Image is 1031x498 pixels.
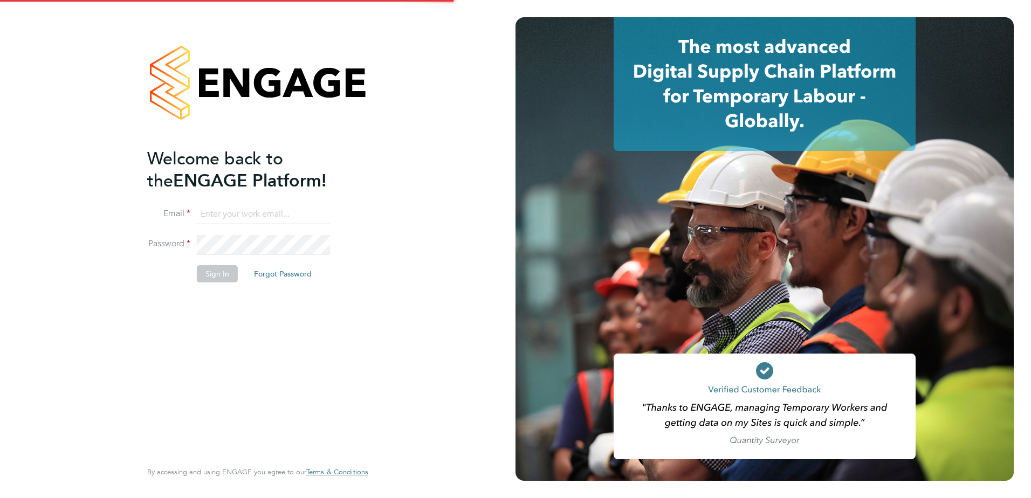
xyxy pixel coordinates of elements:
input: Enter your work email... [197,205,330,224]
span: Welcome back to the [147,148,283,191]
h2: ENGAGE Platform! [147,148,358,192]
button: Sign In [197,265,238,282]
span: By accessing and using ENGAGE you agree to our [147,467,368,476]
span: Terms & Conditions [306,467,368,476]
label: Password [147,238,190,250]
label: Email [147,208,190,219]
button: Forgot Password [245,265,320,282]
a: Terms & Conditions [306,468,368,476]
